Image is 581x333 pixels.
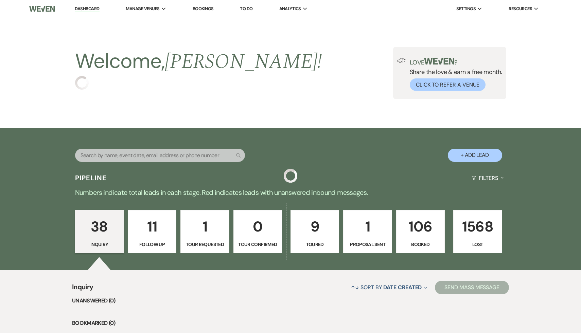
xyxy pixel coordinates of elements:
a: Dashboard [75,6,99,12]
button: Sort By Date Created [348,278,430,296]
button: Send Mass Message [435,281,509,294]
button: + Add Lead [448,149,502,162]
p: 38 [80,215,119,238]
a: 1Proposal Sent [343,210,392,254]
a: 1Tour Requested [180,210,229,254]
p: Booked [401,241,440,248]
button: Click to Refer a Venue [410,78,486,91]
a: 38Inquiry [75,210,124,254]
span: Manage Venues [126,5,159,12]
p: Follow Up [132,241,172,248]
img: loading spinner [284,169,297,183]
p: Toured [295,241,335,248]
p: 9 [295,215,335,238]
p: 1 [185,215,225,238]
span: Inquiry [72,282,93,296]
a: 1568Lost [453,210,502,254]
a: 9Toured [290,210,339,254]
span: ↑↓ [351,284,359,291]
span: [PERSON_NAME] ! [165,46,322,77]
span: Resources [509,5,532,12]
span: Settings [456,5,476,12]
p: 1 [348,215,387,238]
h2: Welcome, [75,47,322,76]
div: Share the love & earn a free month. [406,58,502,91]
a: 106Booked [396,210,445,254]
p: 11 [132,215,172,238]
p: 0 [238,215,278,238]
p: Proposal Sent [348,241,387,248]
input: Search by name, event date, email address or phone number [75,149,245,162]
img: Weven Logo [29,2,55,16]
p: Inquiry [80,241,119,248]
a: To Do [240,6,252,12]
img: weven-logo-green.svg [424,58,454,64]
a: 11Follow Up [128,210,176,254]
p: Tour Requested [185,241,225,248]
p: 106 [401,215,440,238]
h3: Pipeline [75,173,107,183]
p: Lost [458,241,497,248]
p: Tour Confirmed [238,241,278,248]
a: Bookings [193,6,214,12]
img: loud-speaker-illustration.svg [397,58,406,63]
button: Filters [469,169,506,187]
p: Numbers indicate total leads in each stage. Red indicates leads with unanswered inbound messages. [46,187,535,198]
p: 1568 [458,215,497,238]
a: 0Tour Confirmed [233,210,282,254]
li: Unanswered (0) [72,296,509,305]
img: loading spinner [75,76,89,90]
li: Bookmarked (0) [72,319,509,328]
span: Date Created [383,284,422,291]
p: Love ? [410,58,502,66]
span: Analytics [279,5,301,12]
